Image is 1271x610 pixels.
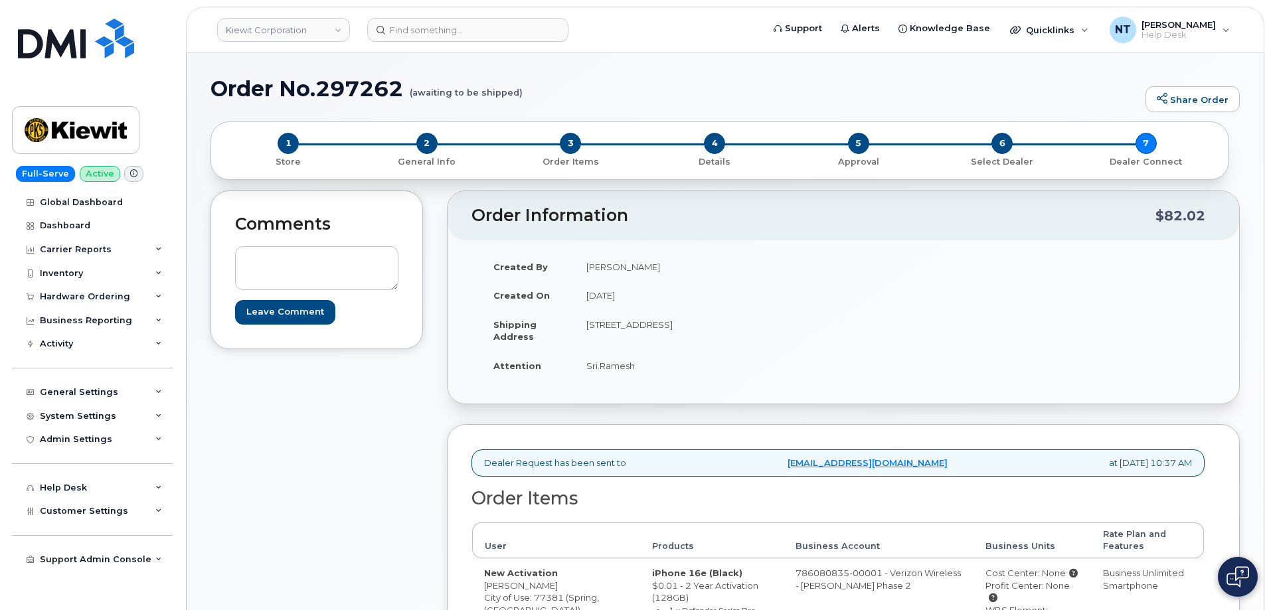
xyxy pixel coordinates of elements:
p: Approval [792,156,925,168]
strong: Shipping Address [493,319,537,343]
th: User [472,522,640,559]
a: [EMAIL_ADDRESS][DOMAIN_NAME] [788,457,948,469]
th: Business Units [974,522,1090,559]
h2: Order Information [471,206,1155,225]
span: 6 [991,133,1013,154]
th: Products [640,522,784,559]
strong: iPhone 16e (Black) [652,568,742,578]
a: 3 Order Items [499,154,643,168]
input: Leave Comment [235,300,335,325]
span: 5 [848,133,869,154]
a: 6 Select Dealer [930,154,1074,168]
strong: New Activation [484,568,558,578]
div: Cost Center: None [985,567,1078,579]
img: Open chat [1227,566,1249,587]
strong: Attention [493,360,541,371]
strong: Created By [493,262,548,272]
small: (awaiting to be shipped) [410,77,523,98]
th: Rate Plan and Features [1091,522,1205,559]
th: Business Account [784,522,974,559]
p: Store [227,156,350,168]
div: $82.02 [1155,203,1205,228]
div: Profit Center: None [985,579,1078,604]
span: 1 [278,133,299,154]
strong: Created On [493,290,550,301]
h1: Order No.297262 [211,77,1139,100]
td: Sri.Ramesh [574,351,833,380]
span: 2 [416,133,438,154]
span: 3 [560,133,581,154]
a: Share Order [1145,86,1240,113]
td: [PERSON_NAME] [574,252,833,281]
p: Details [648,156,782,168]
div: Dealer Request has been sent to at [DATE] 10:37 AM [471,449,1205,477]
h2: Order Items [471,489,1205,508]
h2: Comments [235,215,398,234]
p: Order Items [504,156,637,168]
a: 5 Approval [786,154,930,168]
span: 4 [704,133,725,154]
td: [STREET_ADDRESS] [574,310,833,351]
p: Select Dealer [936,156,1069,168]
a: 4 Details [643,154,787,168]
a: 1 Store [222,154,355,168]
td: [DATE] [574,281,833,310]
p: General Info [361,156,494,168]
a: 2 General Info [355,154,499,168]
